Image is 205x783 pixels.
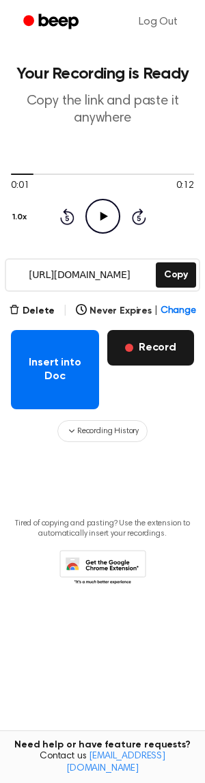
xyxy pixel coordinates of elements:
span: | [154,304,158,318]
p: Tired of copying and pasting? Use the extension to automatically insert your recordings. [11,519,194,539]
button: Insert into Doc [11,330,99,409]
button: Copy [156,262,196,288]
button: Delete [9,304,55,318]
span: 0:01 [11,179,29,193]
a: Beep [14,9,91,36]
span: | [63,303,68,319]
button: Recording History [57,420,148,442]
a: [EMAIL_ADDRESS][DOMAIN_NAME] [66,752,165,773]
span: Recording History [77,425,139,437]
button: Record [107,330,194,366]
button: 1.0x [11,206,31,229]
span: 0:12 [176,179,194,193]
h1: Your Recording is Ready [11,66,194,82]
span: Contact us [8,751,197,775]
button: Never Expires|Change [76,304,196,318]
span: Change [161,304,196,318]
p: Copy the link and paste it anywhere [11,93,194,127]
a: Log Out [125,5,191,38]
